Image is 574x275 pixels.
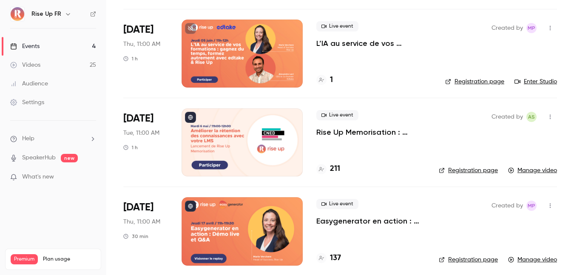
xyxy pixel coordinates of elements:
[528,112,535,122] span: AS
[123,201,153,214] span: [DATE]
[445,77,504,86] a: Registration page
[10,134,96,143] li: help-dropdown-opener
[61,154,78,162] span: new
[316,74,333,86] a: 1
[492,112,523,122] span: Created by
[31,10,61,18] h6: Rise Up FR
[123,112,153,125] span: [DATE]
[526,23,537,33] span: Morgane Philbert
[123,218,160,226] span: Thu, 11:00 AM
[123,197,168,265] div: Apr 17 Thu, 11:00 AM (Europe/Paris)
[123,40,160,48] span: Thu, 11:00 AM
[11,254,38,264] span: Premium
[316,127,425,137] a: Rise Up Memorisation : améliorer la rétention des connaissances avec votre LMS
[10,98,44,107] div: Settings
[123,23,153,37] span: [DATE]
[508,255,557,264] a: Manage video
[330,252,341,264] h4: 137
[526,112,537,122] span: Aliocha Segard
[123,129,159,137] span: Tue, 11:00 AM
[22,173,54,181] span: What's new
[330,74,333,86] h4: 1
[22,153,56,162] a: SpeakerHub
[508,166,557,175] a: Manage video
[43,256,96,263] span: Plan usage
[10,42,40,51] div: Events
[316,38,432,48] a: L’IA au service de vos formations : gagnez du temps, formez autrement avec edtake & Rise Up
[10,79,48,88] div: Audience
[528,201,535,211] span: MP
[316,216,425,226] a: Easygenerator en action : [PERSON_NAME] live et Q&A pour tout savoir !
[492,201,523,211] span: Created by
[123,144,138,151] div: 1 h
[123,233,148,240] div: 30 min
[439,255,498,264] a: Registration page
[316,252,341,264] a: 137
[22,134,34,143] span: Help
[528,23,535,33] span: MP
[330,163,340,175] h4: 211
[316,110,358,120] span: Live event
[10,61,40,69] div: Videos
[123,108,168,176] div: May 6 Tue, 11:00 AM (Europe/Paris)
[316,199,358,209] span: Live event
[526,201,537,211] span: Morgane Philbert
[11,7,24,21] img: Rise Up FR
[123,55,138,62] div: 1 h
[316,21,358,31] span: Live event
[514,77,557,86] a: Enter Studio
[316,163,340,175] a: 211
[492,23,523,33] span: Created by
[439,166,498,175] a: Registration page
[123,20,168,88] div: Jun 5 Thu, 11:00 AM (Europe/Paris)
